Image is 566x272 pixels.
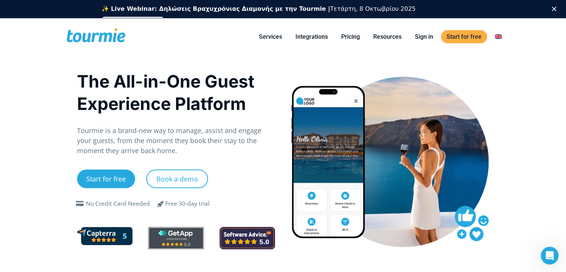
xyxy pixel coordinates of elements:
a: Εγγραφείτε δωρεάν [102,17,164,26]
iframe: Intercom live chat [541,247,559,265]
div: No Credit Card Needed [86,199,150,208]
h1: The All-in-One Guest Experience Platform [77,70,275,115]
a: Integrations [290,32,333,41]
div: Close [552,7,559,11]
b: ✨ Live Webinar: Δηλώσεις Βραχυχρόνιας Διαμονής με την Tourmie | [102,5,330,12]
a: Resources [368,32,407,41]
a: Book a demo [146,170,208,188]
a: Services [253,32,288,41]
a: Start for free [441,30,487,43]
a: Start for free [77,170,135,188]
span:  [74,201,86,207]
span:  [152,199,170,208]
div: Τετάρτη, 8 Οκτωβρίου 2025 [102,5,416,13]
p: Tourmie is a brand-new way to manage, assist and engage your guests, from the moment they book th... [77,126,275,156]
div: Free 30-day trial [165,199,210,208]
a: Sign in [409,32,439,41]
a: Pricing [336,32,365,41]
